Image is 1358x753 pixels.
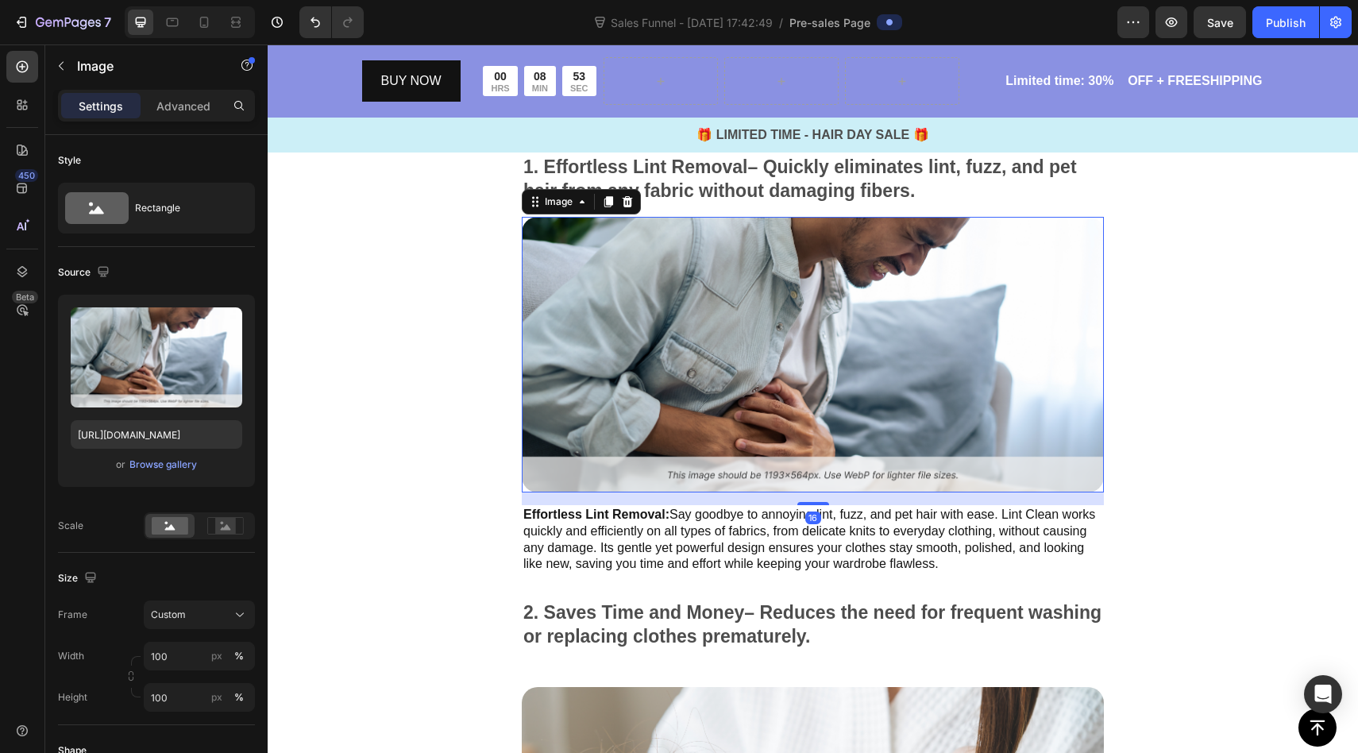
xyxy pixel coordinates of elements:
[58,649,84,663] label: Width
[234,649,244,663] div: %
[79,98,123,114] p: Settings
[1194,6,1246,38] button: Save
[6,6,118,38] button: 7
[538,467,554,480] div: 16
[207,647,226,666] button: %
[104,13,111,32] p: 7
[1304,675,1342,713] div: Open Intercom Messenger
[144,683,255,712] input: px%
[256,558,476,578] strong: 2. Saves Time and Money
[234,690,244,705] div: %
[58,690,87,705] label: Height
[608,14,776,31] span: Sales Funnel - [DATE] 17:42:49
[156,98,210,114] p: Advanced
[58,568,100,589] div: Size
[211,690,222,705] div: px
[58,519,83,533] div: Scale
[71,420,242,449] input: https://example.com/image.jpg
[151,608,186,622] span: Custom
[779,14,783,31] span: /
[207,688,226,707] button: %
[116,455,125,474] span: or
[1252,6,1319,38] button: Publish
[58,608,87,622] label: Frame
[15,169,38,182] div: 450
[230,688,249,707] button: px
[58,262,113,284] div: Source
[274,150,308,164] div: Image
[256,462,835,528] p: Say goodbye to annoying lint, fuzz, and pet hair with ease. Lint Clean works quickly and efficien...
[789,14,870,31] span: Pre-sales Page
[71,307,242,407] img: preview-image
[299,6,364,38] div: Undo/Redo
[268,44,1358,753] iframe: Design area
[144,600,255,629] button: Custom
[144,642,255,670] input: px%
[1266,14,1306,31] div: Publish
[135,190,232,226] div: Rectangle
[129,457,198,473] button: Browse gallery
[58,153,81,168] div: Style
[1207,16,1233,29] span: Save
[12,291,38,303] div: Beta
[211,649,222,663] div: px
[77,56,212,75] p: Image
[256,557,835,604] p: – Reduces the need for frequent washing or replacing clothes prematurely.
[129,458,197,472] div: Browse gallery
[230,647,249,666] button: px
[256,463,402,477] strong: Effortless Lint Removal:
